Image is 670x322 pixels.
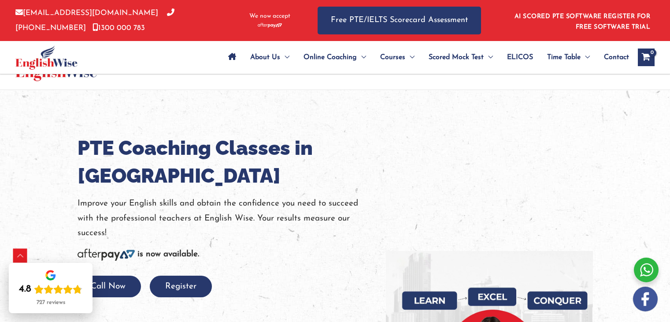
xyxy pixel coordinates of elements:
[37,299,65,306] div: 727 reviews
[78,196,373,240] p: Improve your English skills and obtain the confidence you need to succeed with the professional t...
[75,282,141,291] a: Call Now
[258,23,282,28] img: Afterpay-Logo
[249,12,290,21] span: We now accept
[500,42,540,73] a: ELICOS
[318,7,481,34] a: Free PTE/IELTS Scorecard Assessment
[509,6,655,35] aside: Header Widget 1
[137,250,199,258] b: is now available.
[221,42,629,73] nav: Site Navigation: Main Menu
[638,49,655,66] a: View Shopping Cart, empty
[296,42,373,73] a: Online CoachingMenu Toggle
[357,42,366,73] span: Menu Toggle
[250,42,280,73] span: About Us
[429,42,484,73] span: Scored Mock Test
[243,42,296,73] a: About UsMenu Toggle
[78,249,135,261] img: Afterpay-Logo
[150,276,212,297] button: Register
[507,42,533,73] span: ELICOS
[150,282,212,291] a: Register
[547,42,581,73] span: Time Table
[597,42,629,73] a: Contact
[280,42,289,73] span: Menu Toggle
[19,283,31,296] div: 4.8
[15,9,158,17] a: [EMAIL_ADDRESS][DOMAIN_NAME]
[93,24,145,32] a: 1300 000 783
[633,287,658,311] img: white-facebook.png
[15,45,78,70] img: cropped-ew-logo
[78,134,373,190] h1: PTE Coaching Classes in [GEOGRAPHIC_DATA]
[405,42,415,73] span: Menu Toggle
[581,42,590,73] span: Menu Toggle
[515,13,651,30] a: AI SCORED PTE SOFTWARE REGISTER FOR FREE SOFTWARE TRIAL
[380,42,405,73] span: Courses
[19,283,82,296] div: Rating: 4.8 out of 5
[484,42,493,73] span: Menu Toggle
[15,9,174,31] a: [PHONE_NUMBER]
[604,42,629,73] span: Contact
[373,42,422,73] a: CoursesMenu Toggle
[75,276,141,297] button: Call Now
[304,42,357,73] span: Online Coaching
[540,42,597,73] a: Time TableMenu Toggle
[422,42,500,73] a: Scored Mock TestMenu Toggle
